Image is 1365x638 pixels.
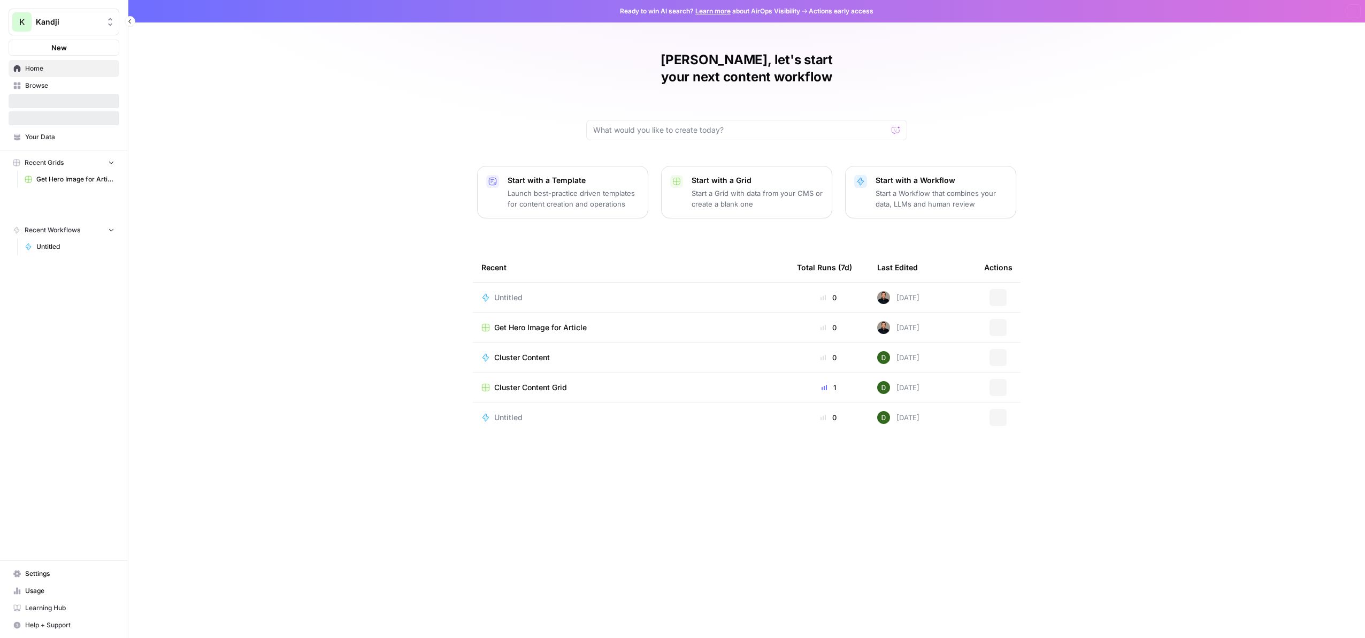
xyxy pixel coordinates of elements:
[586,51,907,86] h1: [PERSON_NAME], let's start your next content workflow
[845,166,1016,218] button: Start with a WorkflowStart a Workflow that combines your data, LLMs and human review
[9,155,119,171] button: Recent Grids
[797,382,860,393] div: 1
[877,351,919,364] div: [DATE]
[9,565,119,582] a: Settings
[25,158,64,168] span: Recent Grids
[692,175,823,186] p: Start with a Grid
[494,322,587,333] span: Get Hero Image for Article
[661,166,832,218] button: Start with a GridStart a Grid with data from your CMS or create a blank one
[9,582,119,599] a: Usage
[477,166,648,218] button: Start with a TemplateLaunch best-practice driven templates for content creation and operations
[797,352,860,363] div: 0
[797,322,860,333] div: 0
[877,253,918,282] div: Last Edited
[20,238,119,255] a: Untitled
[494,292,523,303] span: Untitled
[494,412,523,423] span: Untitled
[25,225,80,235] span: Recent Workflows
[9,128,119,146] a: Your Data
[877,291,919,304] div: [DATE]
[877,321,919,334] div: [DATE]
[25,81,114,90] span: Browse
[494,352,550,363] span: Cluster Content
[9,9,119,35] button: Workspace: Kandji
[9,40,119,56] button: New
[481,253,780,282] div: Recent
[877,351,890,364] img: yfr4igvi2xe32uqg3bc1jjp1lrkn
[9,77,119,94] a: Browse
[9,599,119,617] a: Learning Hub
[481,382,780,393] a: Cluster Content Grid
[36,174,114,184] span: Get Hero Image for Article
[9,222,119,238] button: Recent Workflows
[51,42,67,53] span: New
[877,411,890,424] img: yfr4igvi2xe32uqg3bc1jjp1lrkn
[25,620,114,630] span: Help + Support
[877,381,919,394] div: [DATE]
[877,291,890,304] img: gakg5ozwg7i5ne5ujip7i34nl3nv
[494,382,567,393] span: Cluster Content Grid
[25,586,114,596] span: Usage
[620,6,800,16] span: Ready to win AI search? about AirOps Visibility
[508,175,639,186] p: Start with a Template
[809,6,873,16] span: Actions early access
[25,569,114,579] span: Settings
[25,603,114,613] span: Learning Hub
[9,60,119,77] a: Home
[481,412,780,423] a: Untitled
[481,292,780,303] a: Untitled
[876,188,1007,209] p: Start a Workflow that combines your data, LLMs and human review
[695,7,731,15] a: Learn more
[19,16,25,28] span: K
[36,17,101,27] span: Kandji
[692,188,823,209] p: Start a Grid with data from your CMS or create a blank one
[877,411,919,424] div: [DATE]
[25,132,114,142] span: Your Data
[593,125,887,135] input: What would you like to create today?
[20,171,119,188] a: Get Hero Image for Article
[877,321,890,334] img: gakg5ozwg7i5ne5ujip7i34nl3nv
[984,253,1013,282] div: Actions
[876,175,1007,186] p: Start with a Workflow
[797,253,852,282] div: Total Runs (7d)
[481,322,780,333] a: Get Hero Image for Article
[36,242,114,252] span: Untitled
[481,352,780,363] a: Cluster Content
[9,617,119,634] button: Help + Support
[25,64,114,73] span: Home
[797,412,860,423] div: 0
[797,292,860,303] div: 0
[508,188,639,209] p: Launch best-practice driven templates for content creation and operations
[877,381,890,394] img: yfr4igvi2xe32uqg3bc1jjp1lrkn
